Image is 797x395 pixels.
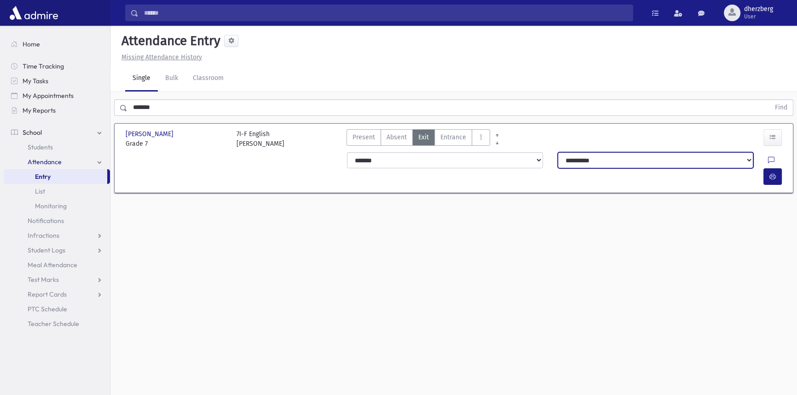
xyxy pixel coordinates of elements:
h5: Attendance Entry [118,33,220,49]
span: Notifications [28,217,64,225]
a: My Tasks [4,74,110,88]
a: Meal Attendance [4,258,110,272]
a: Single [125,66,158,92]
span: Meal Attendance [28,261,77,269]
span: Monitoring [35,202,67,210]
a: Student Logs [4,243,110,258]
a: Missing Attendance History [118,53,202,61]
a: Teacher Schedule [4,316,110,331]
a: My Reports [4,103,110,118]
a: Attendance [4,155,110,169]
span: Infractions [28,231,59,240]
a: PTC Schedule [4,302,110,316]
span: Entry [35,172,51,181]
a: Bulk [158,66,185,92]
div: 7I-F English [PERSON_NAME] [237,129,284,149]
button: Find [769,100,793,115]
span: My Reports [23,106,56,114]
a: Time Tracking [4,59,110,74]
span: Absent [387,132,407,142]
span: Exit [418,132,429,142]
u: Missing Attendance History [121,53,202,61]
a: Students [4,140,110,155]
span: Grade 7 [126,139,227,149]
span: Attendance [28,158,62,166]
a: Entry [4,169,107,184]
a: Home [4,37,110,52]
a: My Appointments [4,88,110,103]
span: List [35,187,45,195]
span: Home [23,40,40,48]
a: List [4,184,110,199]
span: My Tasks [23,77,48,85]
a: Infractions [4,228,110,243]
a: Monitoring [4,199,110,213]
span: Student Logs [28,246,65,254]
span: [PERSON_NAME] [126,129,175,139]
input: Search [139,5,633,21]
span: Teacher Schedule [28,320,79,328]
div: AttTypes [347,129,490,149]
span: Test Marks [28,275,59,284]
a: Classroom [185,66,231,92]
a: Test Marks [4,272,110,287]
span: Time Tracking [23,62,64,70]
span: dherzberg [744,6,773,13]
img: AdmirePro [7,4,60,22]
span: My Appointments [23,92,74,100]
a: Notifications [4,213,110,228]
span: PTC Schedule [28,305,67,313]
a: School [4,125,110,140]
span: School [23,128,42,137]
span: Present [352,132,375,142]
span: User [744,13,773,20]
span: Students [28,143,53,151]
span: Report Cards [28,290,67,298]
a: Report Cards [4,287,110,302]
span: Entrance [440,132,466,142]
